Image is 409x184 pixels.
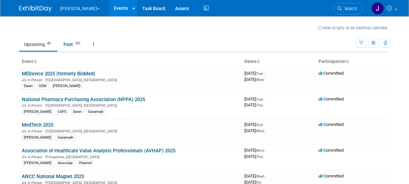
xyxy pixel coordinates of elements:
[22,109,53,115] div: [PERSON_NAME]
[244,128,264,133] span: [DATE]
[22,83,34,89] div: Dawn
[256,129,264,133] span: (Wed)
[244,122,265,127] span: [DATE]
[56,109,69,115] div: CAPS
[319,174,344,178] span: Committed
[59,38,87,51] a: Past101
[242,56,316,67] th: Dates
[28,78,44,82] span: In-Person
[244,148,266,153] span: [DATE]
[372,2,384,15] img: Judy Marushak
[256,175,264,178] span: (Wed)
[56,135,75,141] div: Savannah
[256,155,263,159] span: (Thu)
[22,129,26,132] img: In-Person Event
[244,77,264,82] span: [DATE]
[265,174,266,178] span: -
[316,56,390,67] th: Participation
[22,154,239,159] div: Grapevine, [GEOGRAPHIC_DATA]
[256,72,263,75] span: (Tue)
[22,122,53,128] a: MedTech 2025
[22,103,26,107] img: In-Person Event
[73,41,82,46] span: 101
[319,97,344,101] span: Committed
[34,59,37,64] a: Sort by Event Name
[342,6,357,11] span: Search
[22,71,95,77] a: MEDevice 2025 (formerly BioMed)
[264,97,265,101] span: -
[244,97,265,101] span: [DATE]
[86,109,105,115] div: Savannah
[244,174,266,178] span: [DATE]
[22,78,26,81] img: In-Person Event
[19,6,52,12] img: ExhibitDay
[244,71,265,76] span: [DATE]
[22,155,26,158] img: In-Person Event
[333,3,363,14] a: Search
[22,181,26,184] img: In-Person Event
[319,122,344,127] span: Committed
[256,98,263,101] span: (Tue)
[71,109,84,115] div: Dawn
[22,135,53,141] div: [PERSON_NAME]
[28,129,44,133] span: In-Person
[264,122,265,127] span: -
[256,123,263,127] span: (Sun)
[19,38,57,51] a: Upcoming42
[264,71,265,76] span: -
[256,103,263,107] span: (Thu)
[256,149,264,152] span: (Mon)
[22,97,145,102] a: National Pharmacy Purchasing Association (NPPA) 2025
[37,83,48,89] div: OEM
[77,160,94,166] div: Channel
[256,59,260,64] a: Sort by Start Date
[265,148,266,153] span: -
[19,56,242,67] th: Event
[319,148,344,153] span: Committed
[56,160,75,166] div: Aesculap
[256,78,264,82] span: (Wed)
[45,41,52,46] span: 42
[22,174,84,179] a: ANCC National Magnet 2025
[28,103,44,108] span: In-Person
[51,83,82,89] div: [PERSON_NAME]
[244,102,263,107] span: [DATE]
[346,59,349,64] a: Sort by Participation Type
[28,155,44,159] span: In-Person
[244,154,263,159] span: [DATE]
[22,148,175,154] a: Association of Healthcare Value Analysis Professionals (AVHAP) 2025
[318,25,390,30] a: How to sync to an external calendar...
[22,102,239,108] div: [GEOGRAPHIC_DATA], [GEOGRAPHIC_DATA]
[22,77,239,82] div: [GEOGRAPHIC_DATA], [GEOGRAPHIC_DATA]
[319,71,344,76] span: Committed
[22,160,53,166] div: [PERSON_NAME]
[22,128,239,133] div: [GEOGRAPHIC_DATA], [GEOGRAPHIC_DATA]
